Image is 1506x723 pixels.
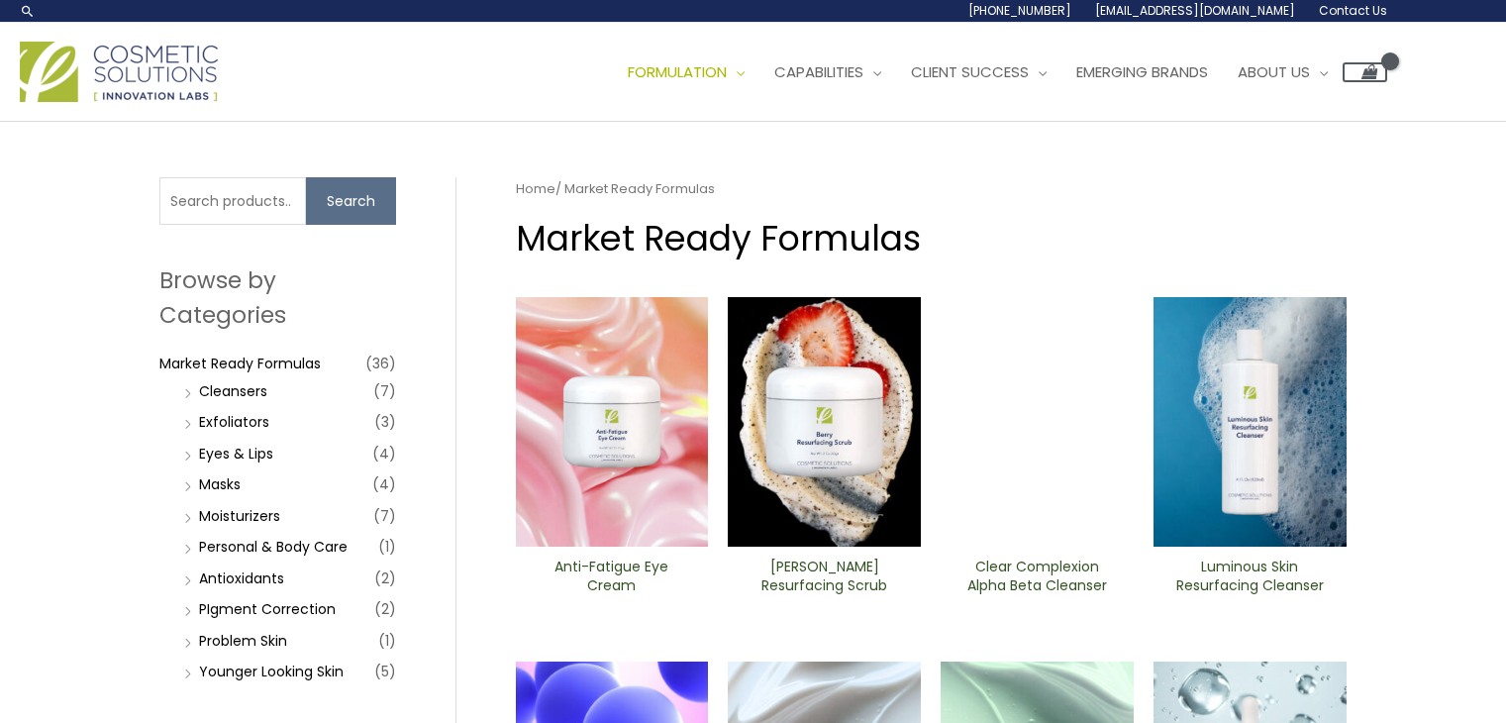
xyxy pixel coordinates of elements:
span: [PHONE_NUMBER] [968,2,1071,19]
a: Capabilities [759,43,896,102]
a: Cleansers [199,381,267,401]
a: Moisturizers [199,506,280,526]
h2: Anti-Fatigue Eye Cream [532,558,691,595]
a: Personal & Body Care [199,537,348,557]
span: (1) [378,627,396,655]
a: Emerging Brands [1061,43,1223,102]
a: PIgment Correction [199,599,336,619]
img: Clear Complexion Alpha Beta ​Cleanser [941,297,1134,547]
a: Younger Looking Skin [199,662,344,681]
a: Market Ready Formulas [159,354,321,373]
span: Client Success [911,61,1029,82]
span: (4) [372,440,396,467]
img: Luminous Skin Resurfacing ​Cleanser [1154,297,1347,547]
a: Antioxidants [199,568,284,588]
a: Anti-Fatigue Eye Cream [532,558,691,602]
a: [PERSON_NAME] Resurfacing Scrub [745,558,904,602]
span: Formulation [628,61,727,82]
a: Exfoliators [199,412,269,432]
a: View Shopping Cart, empty [1343,62,1387,82]
h2: Clear Complexion Alpha Beta ​Cleanser [957,558,1117,595]
img: Berry Resurfacing Scrub [728,297,921,547]
span: Emerging Brands [1076,61,1208,82]
a: Luminous Skin Resurfacing ​Cleanser [1170,558,1330,602]
img: Cosmetic Solutions Logo [20,42,218,102]
span: (7) [373,377,396,405]
span: Contact Us [1319,2,1387,19]
a: About Us [1223,43,1343,102]
a: Formulation [613,43,759,102]
a: Eyes & Lips [199,444,273,464]
nav: Site Navigation [598,43,1387,102]
span: (5) [374,658,396,685]
a: Search icon link [20,3,36,19]
span: (2) [374,595,396,623]
span: Capabilities [774,61,863,82]
button: Search [306,177,396,225]
nav: Breadcrumb [516,177,1347,201]
span: (4) [372,470,396,498]
a: Home [516,179,555,198]
a: Client Success [896,43,1061,102]
h2: [PERSON_NAME] Resurfacing Scrub [745,558,904,595]
h1: Market Ready Formulas [516,214,1347,262]
span: About Us [1238,61,1310,82]
span: (7) [373,502,396,530]
span: (2) [374,565,396,592]
input: Search products… [159,177,306,225]
img: Anti Fatigue Eye Cream [516,297,709,547]
h2: Luminous Skin Resurfacing ​Cleanser [1170,558,1330,595]
span: (36) [365,350,396,377]
span: (3) [374,408,396,436]
span: (1) [378,533,396,561]
a: Problem Skin [199,631,287,651]
a: Clear Complexion Alpha Beta ​Cleanser [957,558,1117,602]
a: Masks [199,474,241,494]
h2: Browse by Categories [159,263,396,331]
span: [EMAIL_ADDRESS][DOMAIN_NAME] [1095,2,1295,19]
